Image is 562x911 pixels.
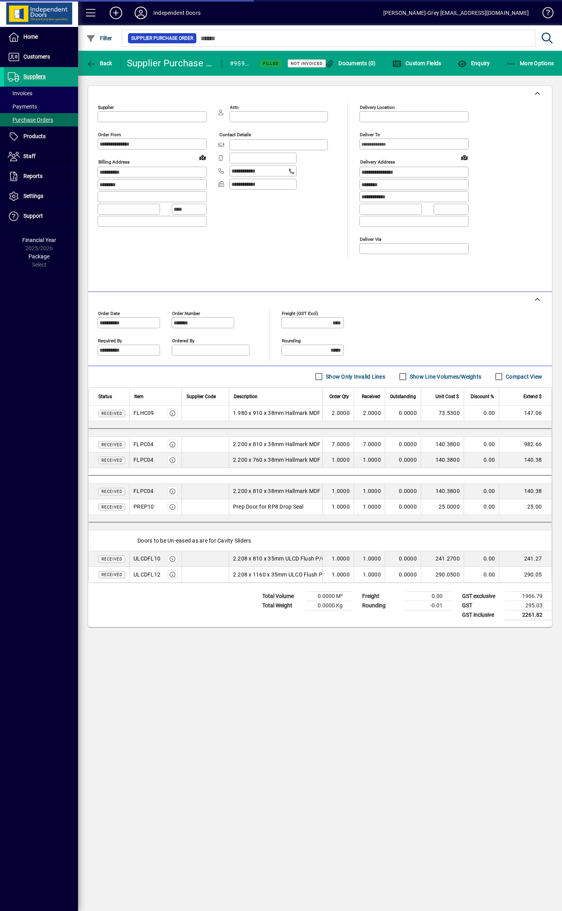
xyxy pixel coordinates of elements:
td: 0.0000 [385,452,421,468]
td: 2.0000 [322,406,354,421]
a: Payments [4,100,78,113]
td: 1.0000 [354,452,385,468]
span: Support [23,213,43,219]
span: 2.208 x 810 x 35mm ULCD Flush P/C with steel 2 sides [233,555,369,562]
span: Products [23,133,46,139]
td: 0.00 [464,452,499,468]
td: 1.0000 [322,567,354,582]
mat-label: Freight (GST excl) [282,310,318,316]
div: ULCDFL12 [133,571,160,578]
mat-label: Delivery Location [360,105,395,110]
mat-label: Rounding [282,338,301,343]
span: Payments [8,103,37,110]
td: 73.5300 [421,406,464,421]
td: 290.05 [499,567,551,582]
td: 0.00 [464,484,499,499]
span: Back [86,60,112,66]
span: Supplier Code [187,392,216,401]
span: Reports [23,173,43,179]
td: 25.0000 [421,499,464,515]
button: Filter [84,31,114,45]
td: 241.2700 [421,551,464,567]
mat-label: Order date [98,310,120,316]
label: Show Only Invalid Lines [324,373,385,381]
td: Rounding [358,601,405,610]
span: Received [101,557,122,561]
span: Prep Door for RP8 Drop Seal [233,503,304,511]
mat-label: Deliver To [360,132,380,137]
div: FLPC04 [133,487,154,495]
div: PREP10 [133,503,154,511]
td: 140.38 [499,452,551,468]
div: [PERSON_NAME]-Grey [EMAIL_ADDRESS][DOMAIN_NAME] [383,7,529,19]
span: Customers [23,53,50,60]
span: Settings [23,193,43,199]
td: 241.27 [499,551,551,567]
mat-label: Deliver via [360,236,381,242]
app-page-header-button: Back [78,56,121,70]
a: Home [4,27,78,47]
a: Knowledge Base [537,2,552,27]
div: Independent Doors [153,7,201,19]
td: 140.3800 [421,452,464,468]
td: Total Volume [258,591,305,601]
span: Description [234,392,258,401]
span: More Options [507,60,554,66]
span: Suppliers [23,73,46,80]
td: 1.0000 [354,484,385,499]
button: Enquiry [455,56,492,70]
label: Show Line Volumes/Weights [408,373,481,381]
span: Outstanding [390,392,416,401]
a: Customers [4,47,78,67]
span: Home [23,34,38,40]
div: Doors to be Un-eased as are for Cavity Sliders [89,530,551,551]
td: 0.00 [464,499,499,515]
td: 290.0500 [421,567,464,582]
mat-label: Supplier [98,105,114,110]
mat-label: Ordered by [172,338,194,343]
td: 1966.79 [505,591,552,601]
span: Filter [86,35,112,41]
a: Purchase Orders [4,113,78,126]
td: Freight [358,591,405,601]
td: 25.00 [499,499,551,515]
a: Reports [4,167,78,186]
td: 0.0000 M³ [305,591,352,601]
span: Received [101,505,122,509]
td: 140.3800 [421,484,464,499]
td: 0.0000 [385,484,421,499]
span: Received [362,392,380,401]
td: 1.0000 [354,551,385,567]
span: Extend $ [523,392,542,401]
span: 2.200 x 810 x 38mm Hallmark MDF Flush P/C door [233,487,360,495]
span: Financial Year [22,237,56,243]
button: Add [103,6,128,20]
span: Staff [23,153,36,159]
a: Settings [4,187,78,206]
td: 140.38 [499,484,551,499]
span: Received [101,489,122,494]
div: ULCDFL10 [133,555,160,562]
span: Received [101,443,122,447]
div: FLHC09 [133,409,154,417]
div: #95905-1 [230,57,250,70]
span: Invoices [8,90,32,96]
div: FLPC04 [133,456,154,464]
mat-label: Attn [230,105,238,110]
td: 0.00 [464,567,499,582]
a: Products [4,127,78,146]
span: Supplier Purchase Order [131,34,193,42]
button: Custom Fields [390,56,443,70]
td: 7.0000 [354,437,385,452]
span: Received [101,458,122,463]
td: 0.0000 [385,437,421,452]
span: Received [101,411,122,416]
span: 2.200 x 760 x 38mm Hallmark MDF Flush P/C door [233,456,360,464]
td: 1.0000 [322,484,354,499]
span: Purchase Orders [8,117,53,123]
td: GST exclusive [458,591,505,601]
span: Order Qty [329,392,349,401]
button: Back [84,56,114,70]
td: 1.0000 [322,499,354,515]
span: Unit Cost $ [436,392,459,401]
